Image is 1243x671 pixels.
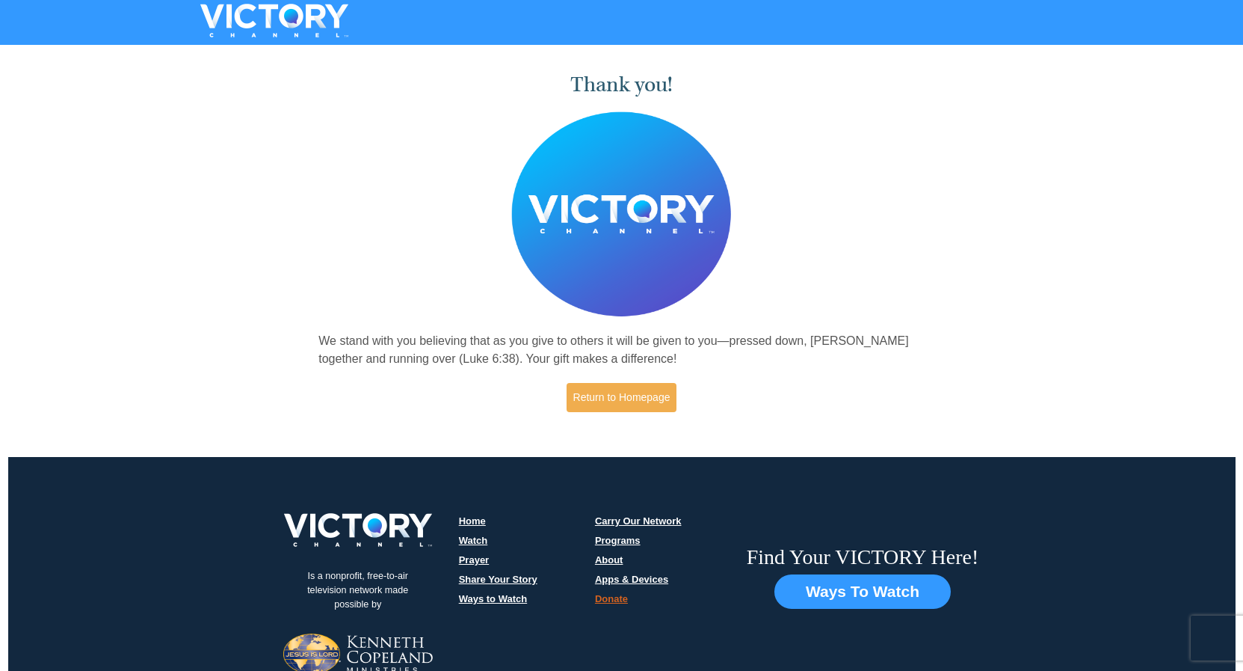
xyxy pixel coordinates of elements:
[283,558,433,623] p: Is a nonprofit, free-to-air television network made possible by
[459,535,488,546] a: Watch
[595,554,623,566] a: About
[459,574,537,585] a: Share Your Story
[567,383,677,412] a: Return to Homepage
[459,515,486,527] a: Home
[318,332,925,368] p: We stand with you believing that as you give to others it will be given to you—pressed down, [PER...
[318,73,925,97] h1: Thank you!
[459,593,528,604] a: Ways to Watch
[595,574,668,585] a: Apps & Devices
[595,593,628,604] a: Donate
[181,4,368,37] img: VICTORYTHON - VICTORY Channel
[747,545,979,570] h6: Find Your VICTORY Here!
[774,575,951,609] button: Ways To Watch
[595,515,682,527] a: Carry Our Network
[595,535,641,546] a: Programs
[459,554,489,566] a: Prayer
[265,513,451,547] img: victory-logo.png
[511,111,732,317] img: Believer's Voice of Victory Network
